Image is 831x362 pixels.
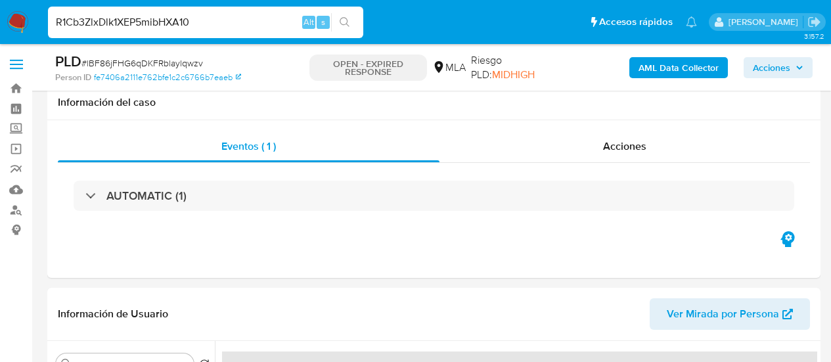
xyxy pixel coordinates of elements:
[58,96,810,109] h1: Información del caso
[471,53,558,81] span: Riesgo PLD:
[81,57,203,70] span: # lBF86jFHG6qDKFRblaylqwzv
[331,13,358,32] button: search-icon
[667,298,779,330] span: Ver Mirada por Persona
[807,15,821,29] a: Salir
[603,139,646,154] span: Acciones
[432,60,466,75] div: MLA
[221,139,276,154] span: Eventos ( 1 )
[492,67,535,82] span: MIDHIGH
[48,14,363,31] input: Buscar usuario o caso...
[74,181,794,211] div: AUTOMATIC (1)
[639,57,719,78] b: AML Data Collector
[629,57,728,78] button: AML Data Collector
[106,189,187,203] h3: AUTOMATIC (1)
[321,16,325,28] span: s
[94,72,241,83] a: fe7406a2111e762bfe1c2c6766b7eaeb
[686,16,697,28] a: Notificaciones
[55,72,91,83] b: Person ID
[309,55,427,81] p: OPEN - EXPIRED RESPONSE
[729,16,803,28] p: gabriela.sanchez@mercadolibre.com
[753,57,790,78] span: Acciones
[55,51,81,72] b: PLD
[744,57,813,78] button: Acciones
[650,298,810,330] button: Ver Mirada por Persona
[599,15,673,29] span: Accesos rápidos
[303,16,314,28] span: Alt
[58,307,168,321] h1: Información de Usuario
